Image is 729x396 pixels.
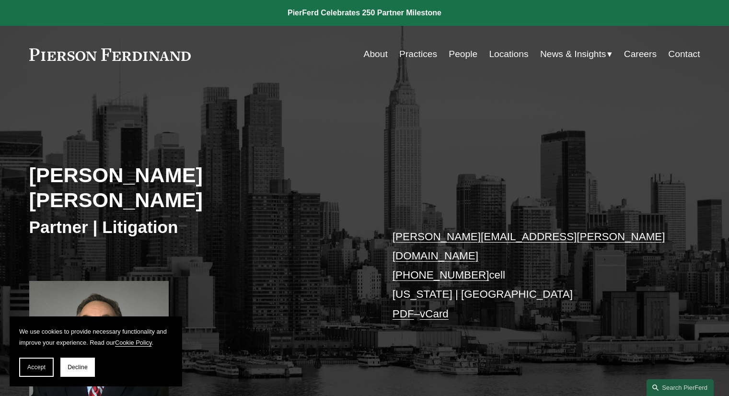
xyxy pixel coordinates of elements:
a: vCard [420,308,449,320]
a: [PERSON_NAME][EMAIL_ADDRESS][PERSON_NAME][DOMAIN_NAME] [393,231,665,262]
span: Accept [27,364,46,371]
button: Accept [19,358,54,377]
span: News & Insights [540,46,606,63]
section: Cookie banner [10,316,182,386]
span: Decline [68,364,88,371]
p: cell [US_STATE] | [GEOGRAPHIC_DATA] – [393,227,672,324]
a: Contact [668,45,700,63]
p: We use cookies to provide necessary functionality and improve your experience. Read our . [19,326,173,348]
a: Cookie Policy [115,339,152,346]
a: Careers [624,45,657,63]
h3: Partner | Litigation [29,217,365,238]
h2: [PERSON_NAME] [PERSON_NAME] [29,163,365,213]
a: People [449,45,477,63]
a: Practices [399,45,437,63]
a: PDF [393,308,414,320]
a: [PHONE_NUMBER] [393,269,489,281]
a: Search this site [647,379,714,396]
button: Decline [60,358,95,377]
a: About [364,45,388,63]
a: folder dropdown [540,45,613,63]
a: Locations [489,45,528,63]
